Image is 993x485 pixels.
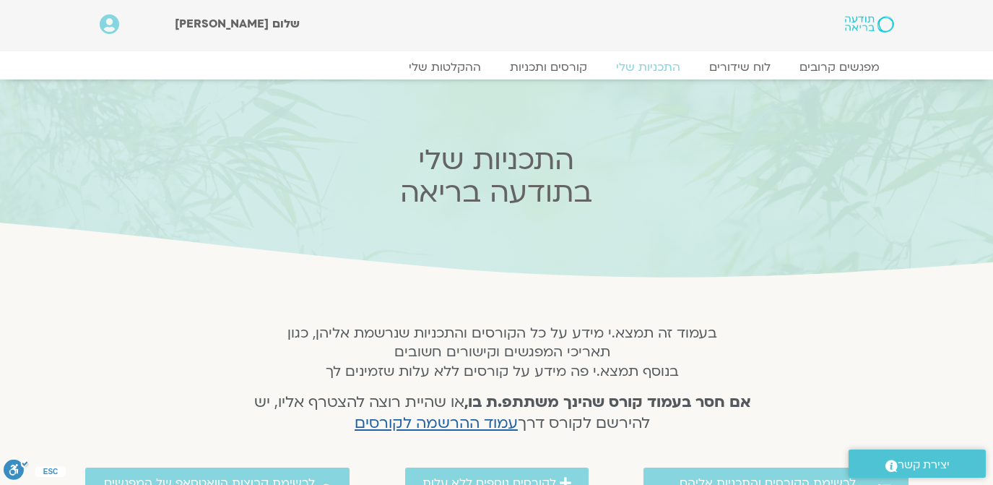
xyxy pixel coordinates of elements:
h2: התכניות שלי בתודעה בריאה [213,144,779,209]
a: ההקלטות שלי [394,60,495,74]
strong: אם חסר בעמוד קורס שהינך משתתפ.ת בו, [464,392,751,413]
span: שלום [PERSON_NAME] [175,16,300,32]
a: עמוד ההרשמה לקורסים [355,413,518,434]
a: יצירת קשר [849,450,986,478]
a: לוח שידורים [695,60,785,74]
span: יצירת קשר [898,455,950,475]
a: מפגשים קרובים [785,60,894,74]
h5: בעמוד זה תמצא.י מידע על כל הקורסים והתכניות שנרשמת אליהן, כגון תאריכי המפגשים וקישורים חשובים בנו... [235,324,770,381]
a: התכניות שלי [602,60,695,74]
nav: Menu [100,60,894,74]
h4: או שהיית רוצה להצטרף אליו, יש להירשם לקורס דרך [235,392,770,434]
a: קורסים ותכניות [495,60,602,74]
